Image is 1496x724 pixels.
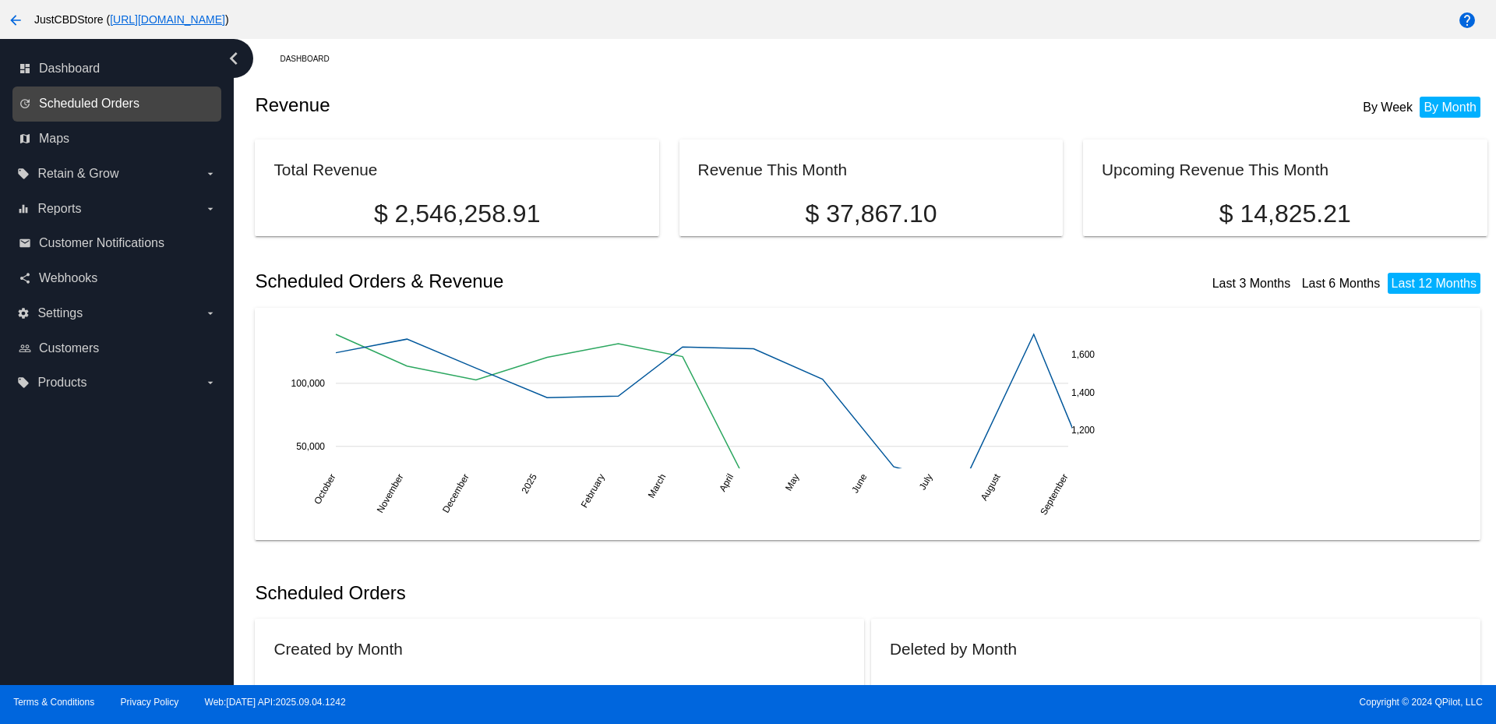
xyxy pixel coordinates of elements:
text: December [440,471,471,514]
a: update Scheduled Orders [19,91,217,116]
span: Dashboard [39,62,100,76]
text: July [917,471,935,491]
mat-icon: help [1458,11,1477,30]
text: February [579,471,607,510]
text: 50,000 [297,440,326,451]
span: JustCBDStore ( ) [34,13,229,26]
text: March [646,471,669,500]
a: Last 3 Months [1212,277,1291,290]
li: By Week [1359,97,1417,118]
i: dashboard [19,62,31,75]
h2: Scheduled Orders & Revenue [255,270,871,292]
span: Settings [37,306,83,320]
a: dashboard Dashboard [19,56,217,81]
h2: Created by Month [273,640,402,658]
p: $ 37,867.10 [698,200,1045,228]
a: people_outline Customers [19,336,217,361]
a: Dashboard [280,47,343,71]
text: 1,600 [1071,349,1095,360]
a: map Maps [19,126,217,151]
text: November [375,471,406,514]
a: share Webhooks [19,266,217,291]
i: local_offer [17,376,30,389]
mat-icon: arrow_back [6,11,25,30]
a: Last 6 Months [1302,277,1381,290]
h2: Upcoming Revenue This Month [1102,161,1328,178]
span: Products [37,376,86,390]
p: $ 2,546,258.91 [273,200,640,228]
i: settings [17,307,30,320]
h2: Revenue This Month [698,161,848,178]
span: Scheduled Orders [39,97,139,111]
i: local_offer [17,168,30,180]
span: Customers [39,341,99,355]
h2: Deleted by Month [890,640,1017,658]
text: August [979,471,1003,503]
span: Customer Notifications [39,236,164,250]
text: 100,000 [291,377,326,388]
h2: Revenue [255,94,871,116]
i: map [19,132,31,145]
span: Webhooks [39,271,97,285]
text: 2025 [520,471,540,495]
i: email [19,237,31,249]
a: Last 12 Months [1392,277,1477,290]
i: arrow_drop_down [204,376,217,389]
li: By Month [1420,97,1480,118]
text: May [783,471,801,493]
i: arrow_drop_down [204,307,217,320]
h2: Scheduled Orders [255,582,871,604]
span: Retain & Grow [37,167,118,181]
text: April [718,471,736,493]
i: share [19,272,31,284]
a: email Customer Notifications [19,231,217,256]
h2: Total Revenue [273,161,377,178]
span: Copyright © 2024 QPilot, LLC [761,697,1483,708]
i: arrow_drop_down [204,203,217,215]
a: Privacy Policy [121,697,179,708]
a: [URL][DOMAIN_NAME] [110,13,225,26]
a: Web:[DATE] API:2025.09.04.1242 [205,697,346,708]
p: $ 14,825.21 [1102,200,1468,228]
text: 1,400 [1071,387,1095,397]
text: 1,200 [1071,425,1095,436]
i: equalizer [17,203,30,215]
a: Terms & Conditions [13,697,94,708]
span: Reports [37,202,81,216]
text: October [312,471,338,506]
span: Maps [39,132,69,146]
text: June [850,471,870,495]
i: chevron_left [221,46,246,71]
i: arrow_drop_down [204,168,217,180]
text: September [1039,471,1071,517]
i: people_outline [19,342,31,355]
i: update [19,97,31,110]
